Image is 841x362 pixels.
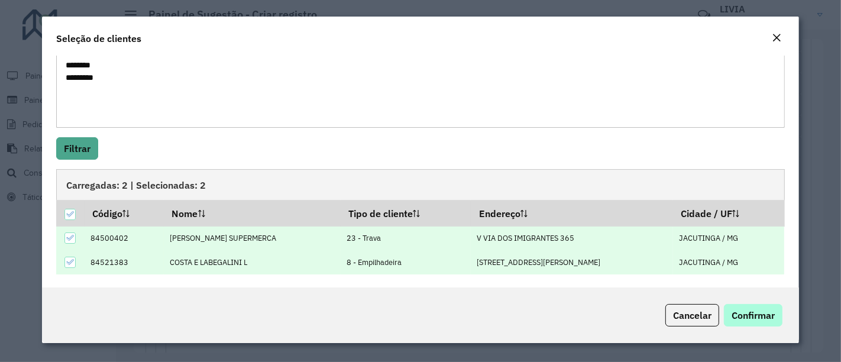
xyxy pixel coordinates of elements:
[673,309,711,321] span: Cancelar
[665,304,719,327] button: Cancelar
[164,250,341,274] td: COSTA E LABEGALINI L
[56,137,98,160] button: Filtrar
[85,201,164,226] th: Código
[471,226,673,250] td: V VIA DOS IMIGRANTES 365
[341,201,471,226] th: Tipo de cliente
[471,250,673,274] td: [STREET_ADDRESS][PERSON_NAME]
[341,226,471,250] td: 23 - Trava
[732,309,775,321] span: Confirmar
[772,33,781,43] em: Fechar
[471,201,673,226] th: Endereço
[85,250,164,274] td: 84521383
[56,31,141,46] h4: Seleção de clientes
[85,226,164,250] td: 84500402
[768,31,785,46] button: Close
[673,250,785,274] td: JACUTINGA / MG
[673,226,785,250] td: JACUTINGA / MG
[164,201,341,226] th: Nome
[673,201,785,226] th: Cidade / UF
[724,304,782,327] button: Confirmar
[164,226,341,250] td: [PERSON_NAME] SUPERMERCA
[341,250,471,274] td: 8 - Empilhadeira
[56,169,785,200] div: Carregadas: 2 | Selecionadas: 2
